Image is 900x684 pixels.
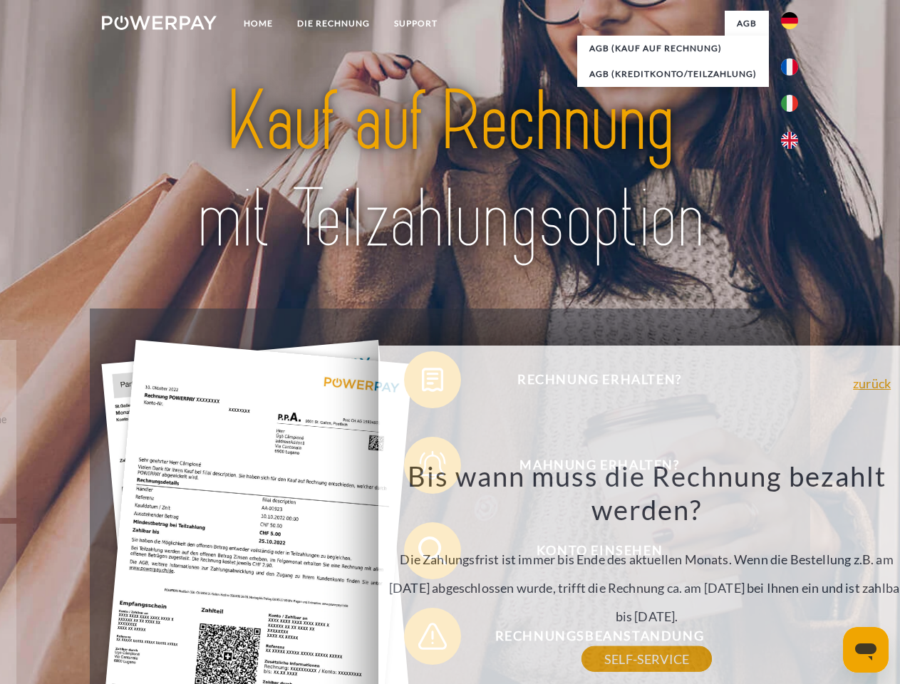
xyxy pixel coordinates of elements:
img: it [781,95,798,112]
iframe: Schaltfläche zum Öffnen des Messaging-Fensters [843,627,889,673]
a: SELF-SERVICE [581,646,712,672]
img: de [781,12,798,29]
a: AGB (Kauf auf Rechnung) [577,36,769,61]
img: fr [781,58,798,76]
img: title-powerpay_de.svg [136,68,764,273]
img: logo-powerpay-white.svg [102,16,217,30]
a: SUPPORT [382,11,450,36]
a: agb [725,11,769,36]
a: zurück [853,377,891,390]
a: DIE RECHNUNG [285,11,382,36]
a: Home [232,11,285,36]
img: en [781,132,798,149]
a: AGB (Kreditkonto/Teilzahlung) [577,61,769,87]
